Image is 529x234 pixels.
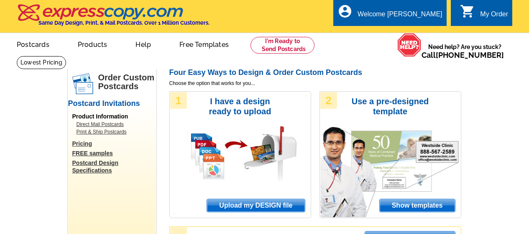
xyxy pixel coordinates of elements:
a: Postcard Design Specifications [72,159,156,174]
span: Choose the option that works for you... [169,80,461,87]
span: Upload my DESIGN file [207,199,304,212]
a: Postcards [3,34,63,54]
span: Product Information [72,113,128,120]
span: Show templates [380,199,455,212]
a: Help [122,34,164,54]
h4: Same Day Design, Print, & Mail Postcards. Over 1 Million Customers. [38,20,210,26]
a: Products [64,34,121,54]
div: 2 [320,92,337,109]
a: Free Templates [166,34,242,54]
a: Pricing [72,140,156,147]
a: FREE samples [72,149,156,157]
img: postcards.png [72,73,93,94]
a: Upload my DESIGN file [207,199,305,212]
a: Print & Ship Postcards [77,128,152,136]
a: Same Day Design, Print, & Mail Postcards. Over 1 Million Customers. [17,10,210,26]
i: account_circle [337,4,353,19]
h2: Four Easy Ways to Design & Order Custom Postcards [169,68,461,77]
a: [PHONE_NUMBER] [436,51,504,59]
span: Call [422,51,504,59]
span: Need help? Are you stuck? [422,43,508,59]
a: Direct Mail Postcards [77,121,152,128]
h3: Use a pre-designed template [348,96,433,116]
h3: I have a design ready to upload [197,96,283,116]
div: 1 [170,92,187,109]
a: Show templates [379,199,455,212]
a: shopping_cart My Order [460,9,508,20]
div: Welcome [PERSON_NAME] [358,10,442,22]
h1: Order Custom Postcards [98,73,156,91]
div: My Order [480,10,508,22]
h2: Postcard Invitations [68,99,156,108]
img: help [397,33,422,57]
i: shopping_cart [460,4,475,19]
